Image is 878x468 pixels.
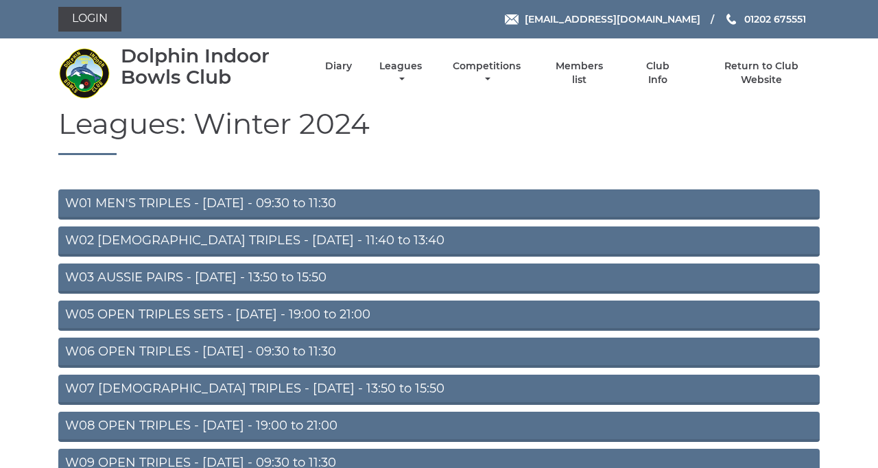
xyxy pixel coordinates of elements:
[505,12,700,27] a: Email [EMAIL_ADDRESS][DOMAIN_NAME]
[525,13,700,25] span: [EMAIL_ADDRESS][DOMAIN_NAME]
[58,226,820,257] a: W02 [DEMOGRAPHIC_DATA] TRIPLES - [DATE] - 11:40 to 13:40
[726,14,736,25] img: Phone us
[58,7,121,32] a: Login
[704,60,820,86] a: Return to Club Website
[635,60,680,86] a: Club Info
[325,60,352,73] a: Diary
[58,375,820,405] a: W07 [DEMOGRAPHIC_DATA] TRIPLES - [DATE] - 13:50 to 15:50
[58,189,820,220] a: W01 MEN'S TRIPLES - [DATE] - 09:30 to 11:30
[58,264,820,294] a: W03 AUSSIE PAIRS - [DATE] - 13:50 to 15:50
[724,12,806,27] a: Phone us 01202 675551
[58,412,820,442] a: W08 OPEN TRIPLES - [DATE] - 19:00 to 21:00
[58,47,110,99] img: Dolphin Indoor Bowls Club
[58,338,820,368] a: W06 OPEN TRIPLES - [DATE] - 09:30 to 11:30
[505,14,519,25] img: Email
[58,301,820,331] a: W05 OPEN TRIPLES SETS - [DATE] - 19:00 to 21:00
[376,60,425,86] a: Leagues
[58,108,820,155] h1: Leagues: Winter 2024
[449,60,524,86] a: Competitions
[121,45,301,88] div: Dolphin Indoor Bowls Club
[548,60,611,86] a: Members list
[744,13,806,25] span: 01202 675551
